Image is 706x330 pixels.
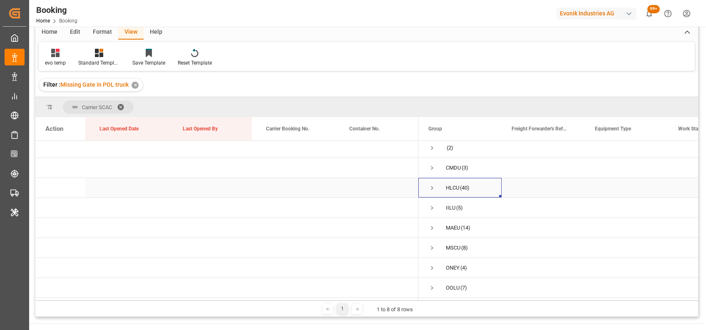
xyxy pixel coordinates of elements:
[512,126,567,132] span: Freight Forwarder's Reference No.
[35,158,418,178] div: Press SPACE to select this row.
[43,81,60,88] span: Filter :
[460,258,467,277] span: (4)
[557,5,640,21] button: Evonik Industries AG
[266,126,309,132] span: Carrier Booking No.
[446,278,460,297] div: OOLU
[446,198,455,217] div: IILU
[64,25,87,40] div: Edit
[447,138,453,157] span: (2)
[78,59,120,67] div: Standard Templates
[99,126,139,132] span: Last Opened Date
[35,178,418,198] div: Press SPACE to select this row.
[45,125,63,132] div: Action
[446,178,459,197] div: HLCU
[118,25,144,40] div: View
[446,258,460,277] div: ONEY
[461,218,470,237] span: (14)
[183,126,218,132] span: Last Opened By
[377,305,413,314] div: 1 to 8 of 8 rows
[557,7,636,20] div: Evonik Industries AG
[35,138,418,158] div: Press SPACE to select this row.
[87,25,118,40] div: Format
[35,218,418,238] div: Press SPACE to select this row.
[35,278,418,298] div: Press SPACE to select this row.
[428,126,442,132] span: Group
[178,59,212,67] div: Reset Template
[462,158,468,177] span: (3)
[82,104,112,110] span: Carrier SCAC
[678,126,705,132] span: Work Status
[36,4,77,16] div: Booking
[446,158,461,177] div: CMDU
[446,218,460,237] div: MAEU
[349,126,380,132] span: Container No.
[640,4,659,23] button: show 100 new notifications
[36,18,50,24] a: Home
[144,25,169,40] div: Help
[35,258,418,278] div: Press SPACE to select this row.
[461,238,468,257] span: (8)
[60,81,129,88] span: Missing Gate in POL truck
[456,198,463,217] span: (5)
[35,238,418,258] div: Press SPACE to select this row.
[45,59,66,67] div: evo temp
[446,238,460,257] div: MSCU
[460,178,470,197] span: (40)
[337,304,348,314] div: 1
[35,198,418,218] div: Press SPACE to select this row.
[595,126,631,132] span: Equipment Type
[659,4,677,23] button: Help Center
[35,25,64,40] div: Home
[132,59,165,67] div: Save Template
[460,278,467,297] span: (7)
[132,82,139,89] div: ✕
[647,5,660,13] span: 99+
